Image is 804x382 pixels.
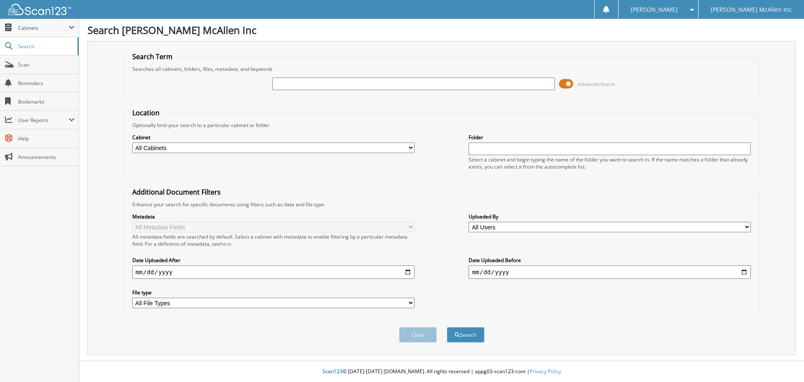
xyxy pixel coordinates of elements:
legend: Additional Document Filters [128,187,225,197]
legend: Search Term [128,52,177,61]
label: Uploaded By [469,213,751,220]
span: Bookmarks [18,98,75,105]
span: [PERSON_NAME] [631,7,678,12]
span: Advanced Search [578,81,615,87]
label: File type [132,289,415,296]
legend: Location [128,108,164,117]
a: Privacy Policy [530,368,561,375]
span: Search [18,43,73,50]
div: © [DATE]-[DATE] [DOMAIN_NAME]. All rights reserved | appg03-scan123-com | [79,361,804,382]
label: Cabinet [132,134,415,141]
h1: Search [PERSON_NAME] McAllen Inc [88,23,796,37]
label: Date Uploaded Before [469,257,751,264]
label: Folder [469,134,751,141]
input: start [132,265,415,279]
div: Optionally limit your search to a particular cabinet or folder [128,122,755,129]
span: Cabinets [18,24,69,31]
a: here [220,240,231,247]
label: Metadata [132,213,415,220]
div: Enhance your search for specific documents using filters such as date and file type. [128,201,755,208]
span: [PERSON_NAME] McAllen Inc [711,7,792,12]
label: Date Uploaded After [132,257,415,264]
input: end [469,265,751,279]
span: User Reports [18,117,69,124]
button: Search [447,327,484,343]
img: scan123-logo-white.svg [8,4,71,15]
span: Help [18,135,75,142]
div: All metadata fields are searched by default. Select a cabinet with metadata to enable filtering b... [132,233,415,247]
div: Select a cabinet and begin typing the name of the folder you want to search in. If the name match... [469,156,751,170]
span: Scan [18,61,75,68]
span: Announcements [18,153,75,161]
span: Scan123 [322,368,343,375]
span: Reminders [18,80,75,87]
button: Clear [399,327,437,343]
div: Searches all cabinets, folders, files, metadata, and keywords [128,65,755,73]
iframe: Chat Widget [762,342,804,382]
